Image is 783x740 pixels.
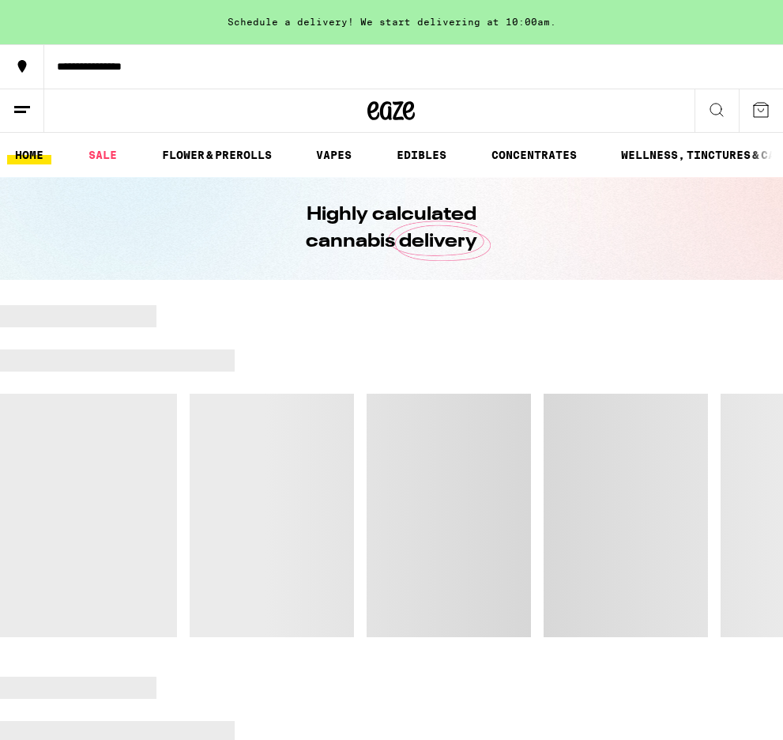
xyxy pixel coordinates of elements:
a: HOME [7,145,51,164]
a: EDIBLES [389,145,454,164]
a: CONCENTRATES [484,145,585,164]
a: FLOWER & PREROLLS [154,145,280,164]
h1: Highly calculated cannabis delivery [262,202,522,255]
a: SALE [81,145,125,164]
a: VAPES [308,145,360,164]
